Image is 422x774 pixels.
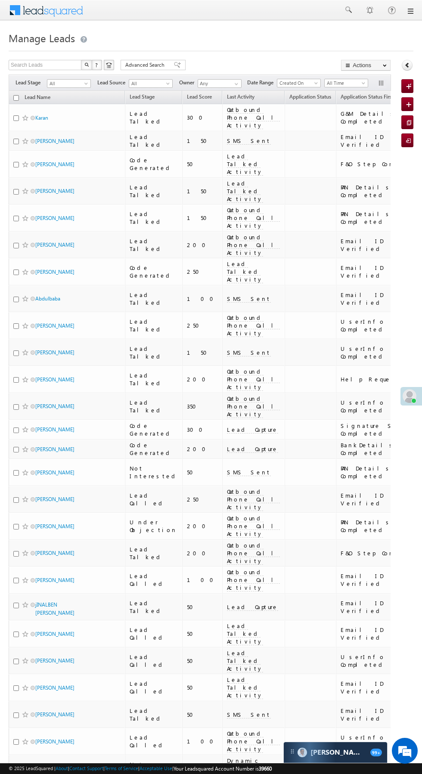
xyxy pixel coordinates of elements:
div: Code Generated [130,441,178,457]
span: Lead Talked Activity [227,622,263,645]
a: [PERSON_NAME] [35,138,74,144]
span: Lead Capture [227,426,278,433]
a: jINALBEN [PERSON_NAME] [35,601,74,616]
a: Last Activity [223,92,259,103]
span: Lead Stage [16,79,47,87]
div: Code Generated [130,156,178,172]
div: Lead Called [130,680,178,695]
div: Code Generated [130,264,178,279]
span: SMS Sent [227,349,271,356]
div: 100 [187,295,219,303]
a: [PERSON_NAME] [35,496,74,502]
div: 50 [187,630,219,638]
span: Created On [277,79,318,87]
button: Actions [341,60,391,71]
div: Code Generated [130,422,178,437]
span: ? [95,61,99,68]
a: Contact Support [69,765,103,771]
span: Manage Leads [9,31,75,45]
button: ? [92,60,102,70]
span: © 2025 LeadSquared | | | | | [9,765,272,773]
span: Outbound Phone Call Activity [227,233,280,257]
a: [PERSON_NAME] [35,550,74,556]
a: All [129,79,173,88]
div: Lead Called [130,626,178,641]
div: Lead Called [130,572,178,588]
span: Lead Talked Activity [227,649,263,672]
div: Lead Talked [130,545,178,561]
a: [PERSON_NAME] [35,215,74,221]
div: 300 [187,426,219,433]
span: Lead Talked Activity [227,180,263,203]
div: Lead Talked [130,110,178,125]
span: SMS Sent [227,711,271,718]
div: Lead Talked [130,345,178,360]
span: Application Status [289,93,331,100]
input: Check all records [13,95,19,101]
span: Outbound Phone Call Activity [227,106,280,129]
img: Search [84,62,89,67]
span: SMS Sent [227,137,271,145]
div: Lead Called [130,492,178,507]
div: Lead Talked [130,133,178,149]
div: 100 [187,737,219,745]
a: All Time [324,79,368,87]
a: Abdulbaba [35,295,60,302]
span: Outbound Phone Call Activity [227,368,280,391]
div: Lead Talked [130,291,178,307]
span: All [47,80,88,87]
a: [PERSON_NAME] [35,684,74,691]
div: 150 [187,137,219,145]
div: 300 [187,114,219,121]
div: 50 [187,711,219,718]
span: Date Range [247,79,277,87]
div: 150 [187,349,219,356]
a: About [56,765,68,771]
span: Outbound Phone Call Activity [227,488,280,511]
div: Lead Talked [130,210,178,226]
span: Lead Talked Activity [227,676,263,699]
a: [PERSON_NAME] [35,188,74,194]
a: Application Status [285,92,335,103]
span: Owner [179,79,198,87]
span: Lead Capture [227,445,278,453]
div: Lead Talked [130,372,178,387]
div: Lead Called [130,734,178,749]
div: Under Objection [130,518,178,534]
div: 200 [187,549,219,557]
div: 250 [187,268,219,276]
a: [PERSON_NAME] [35,322,74,329]
div: 350 [187,402,219,410]
span: All [129,80,170,87]
span: Outbound Phone Call Activity [227,730,280,753]
span: Outbound Phone Call Activity [227,314,280,337]
span: Lead Source [97,79,129,87]
div: Lead Called [130,653,178,669]
div: 200 [187,241,219,249]
a: [PERSON_NAME] [35,631,74,637]
div: 200 [187,375,219,383]
div: 200 [187,445,219,453]
span: Outbound Phone Call Activity [227,206,280,229]
span: Lead Stage [130,93,155,100]
input: Type to Search [198,79,242,88]
div: Lead Talked [130,707,178,722]
div: 150 [187,214,219,222]
a: [PERSON_NAME] [35,469,74,476]
a: [PERSON_NAME] [35,657,74,664]
img: carter-drag [289,748,296,755]
a: [PERSON_NAME] [35,403,74,409]
a: [PERSON_NAME] [35,376,74,383]
span: Outbound Phone Call Activity [227,514,280,538]
div: Lead Talked [130,599,178,615]
a: Lead Stage [125,92,159,103]
span: 99+ [370,749,382,756]
span: Lead Score [187,93,212,100]
a: [PERSON_NAME] [35,523,74,529]
a: Lead Name [20,93,55,104]
span: Lead Capture [227,603,278,611]
span: Outbound Phone Call Activity [227,395,280,418]
div: Not Interested [130,464,178,480]
div: 50 [187,160,219,168]
a: [PERSON_NAME] [35,349,74,356]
